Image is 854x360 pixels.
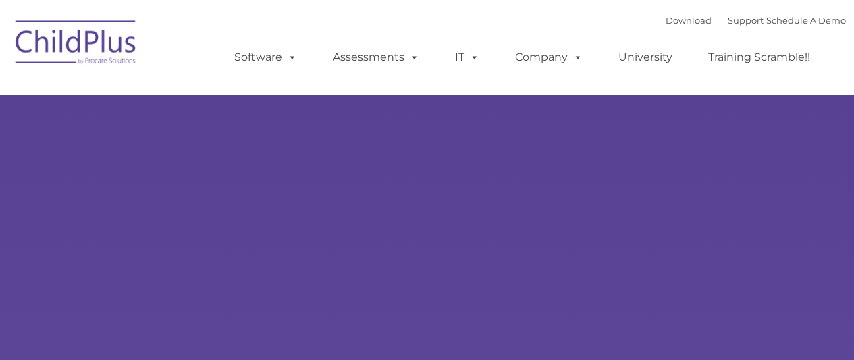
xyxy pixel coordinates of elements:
a: Download [666,15,712,26]
a: Software [221,44,311,71]
a: University [605,44,686,71]
a: Schedule A Demo [766,15,846,26]
a: Company [502,44,596,71]
a: Support [728,15,764,26]
img: ChildPlus by Procare Solutions [9,11,144,78]
a: IT [442,44,493,71]
a: Assessments [319,44,433,71]
font: | [666,15,846,26]
a: Training Scramble!! [695,44,824,71]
